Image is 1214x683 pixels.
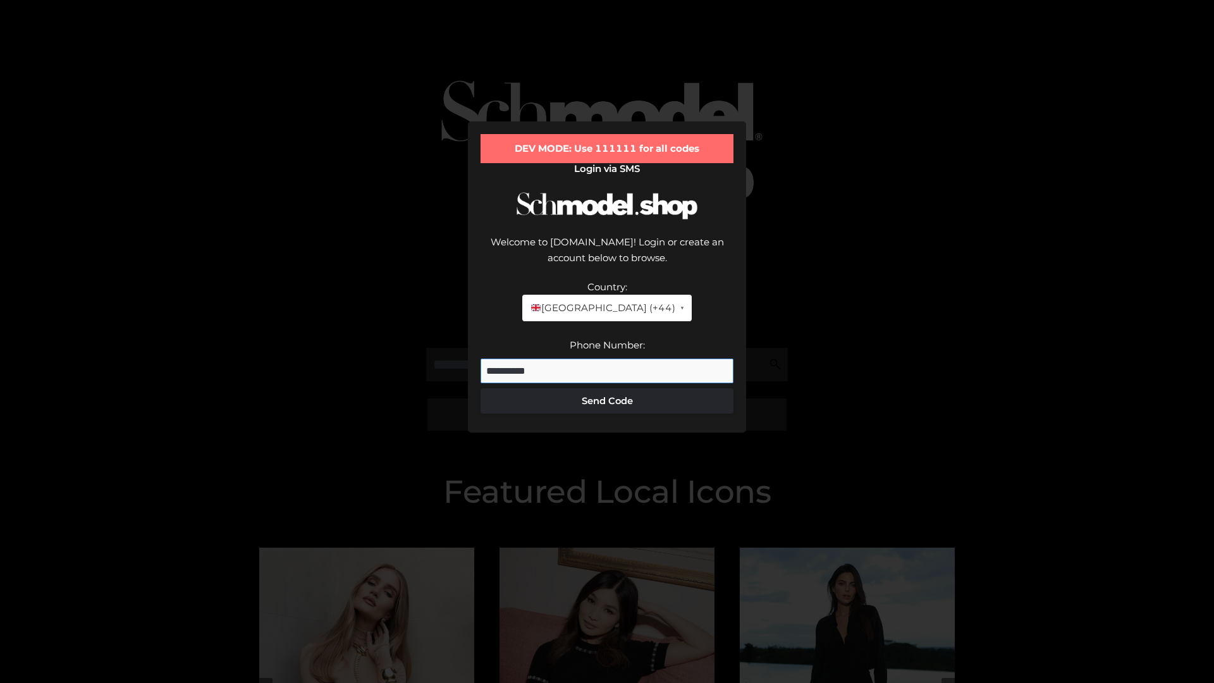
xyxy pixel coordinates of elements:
[570,339,645,351] label: Phone Number:
[481,163,733,175] h2: Login via SMS
[531,303,541,312] img: 🇬🇧
[530,300,675,316] span: [GEOGRAPHIC_DATA] (+44)
[512,181,702,231] img: Schmodel Logo
[481,134,733,163] div: DEV MODE: Use 111111 for all codes
[481,234,733,279] div: Welcome to [DOMAIN_NAME]! Login or create an account below to browse.
[587,281,627,293] label: Country:
[481,388,733,414] button: Send Code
